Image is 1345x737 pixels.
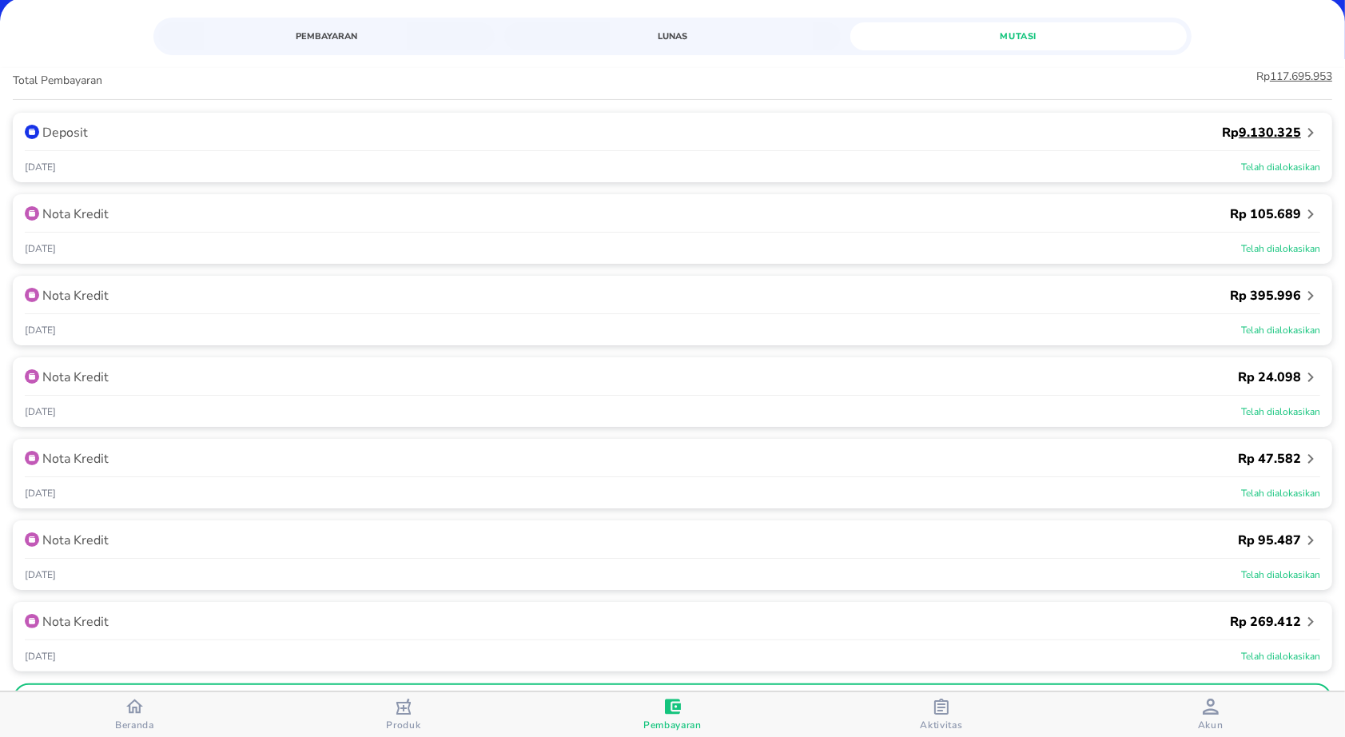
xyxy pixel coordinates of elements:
p: Rp 269.412 [1230,612,1301,631]
p: [DATE] [25,241,673,256]
img: k9tL1lISMAAAAAElFTkSuQmCC [25,206,39,221]
p: Rp 47.582 [1238,449,1301,468]
p: Rp [1222,123,1301,142]
span: Lunas [514,29,831,44]
div: Nota Kredit [25,367,673,387]
img: k9tL1lISMAAAAAElFTkSuQmCC [25,614,39,628]
p: Rp 105.689 [1230,205,1301,224]
div: Nota Kredit [25,204,673,224]
p: [DATE] [25,486,673,500]
p: Telah dialokasikan [673,160,1321,174]
p: Telah dialokasikan [673,568,1321,582]
tcxspan: Call 9.130.325 via 3CX [1239,124,1301,141]
button: Akun [1076,692,1345,737]
button: Pembayaran [538,692,807,737]
span: Aktivitas [921,719,963,731]
p: [DATE] [25,160,673,174]
div: Deposit [25,122,673,142]
p: Rp [1256,68,1332,93]
div: Nota Kredit [25,612,673,631]
p: Telah dialokasikan [673,404,1321,419]
button: Produk [269,692,539,737]
p: [DATE] [25,649,673,663]
p: [DATE] [25,323,673,337]
p: Total Pembayaran [13,68,673,93]
span: Produk [386,719,420,731]
p: Telah dialokasikan [673,649,1321,663]
span: Pembayaran [168,29,485,44]
button: Aktivitas [807,692,1076,737]
p: Rp 24.098 [1238,368,1301,387]
button: lihat lebih banyak [13,683,1332,719]
img: k9tL1lISMAAAAAElFTkSuQmCC [25,451,39,465]
p: Rp 395.996 [1230,286,1301,305]
span: Mutasi [860,29,1177,44]
div: simple tabs [153,18,1191,50]
p: Telah dialokasikan [673,486,1321,500]
span: Pembayaran [643,719,702,731]
p: [DATE] [25,568,673,582]
span: Beranda [115,719,154,731]
a: Lunas [504,22,841,50]
tcxspan: Call 117.695.953 via 3CX [1270,69,1332,84]
div: Nota Kredit [25,448,673,468]
p: Telah dialokasikan [673,323,1321,337]
a: Pembayaran [158,22,495,50]
p: Rp 95.487 [1238,531,1301,550]
img: k9tL1lISMAAAAAElFTkSuQmCC [25,125,39,139]
span: Akun [1198,719,1224,731]
a: Mutasi [850,22,1187,50]
img: k9tL1lISMAAAAAElFTkSuQmCC [25,288,39,302]
img: k9tL1lISMAAAAAElFTkSuQmCC [25,369,39,384]
p: Telah dialokasikan [673,241,1321,256]
p: [DATE] [25,404,673,419]
img: k9tL1lISMAAAAAElFTkSuQmCC [25,532,39,547]
div: Nota Kredit [25,530,673,550]
div: Nota Kredit [25,285,673,305]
